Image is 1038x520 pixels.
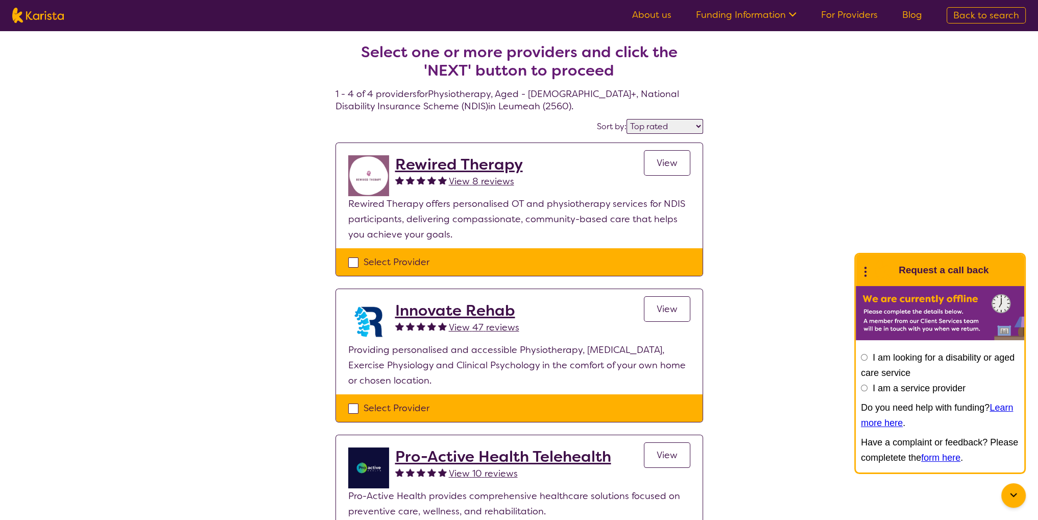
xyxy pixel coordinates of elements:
img: fullstar [427,468,436,477]
h1: Request a call back [899,263,988,278]
h2: Select one or more providers and click the 'NEXT' button to proceed [348,43,691,80]
p: Do you need help with funding? . [861,400,1019,431]
label: Sort by: [597,121,626,132]
a: Back to search [947,7,1026,23]
p: Providing personalised and accessible Physiotherapy, [MEDICAL_DATA], Exercise Physiology and Clin... [348,342,690,388]
a: View [644,150,690,176]
a: Pro-Active Health Telehealth [395,447,611,466]
a: Innovate Rehab [395,301,519,320]
a: View [644,442,690,468]
a: View 47 reviews [449,320,519,335]
img: fullstar [427,322,436,330]
a: Blog [902,9,922,21]
p: Rewired Therapy offers personalised OT and physiotherapy services for NDIS participants, deliveri... [348,196,690,242]
img: jovdti8ilrgkpezhq0s9.png [348,155,389,196]
img: Karista logo [12,8,64,23]
a: View 8 reviews [449,174,514,189]
p: Have a complaint or feedback? Please completete the . [861,435,1019,465]
img: fullstar [395,468,404,477]
img: Karista offline chat form to request call back [856,286,1024,340]
span: View [657,157,678,169]
img: fullstar [417,176,425,184]
img: fullstar [427,176,436,184]
img: znltbgeqwvldyb2dbyjl.png [348,301,389,342]
span: View 10 reviews [449,467,518,480]
img: fullstar [417,468,425,477]
p: Pro-Active Health provides comprehensive healthcare solutions focused on preventive care, wellnes... [348,488,690,519]
img: fullstar [395,176,404,184]
img: fullstar [417,322,425,330]
img: fullstar [438,322,447,330]
span: View [657,303,678,315]
label: I am looking for a disability or aged care service [861,352,1015,378]
a: View [644,296,690,322]
span: Back to search [953,9,1019,21]
img: fullstar [438,468,447,477]
img: fullstar [438,176,447,184]
img: fullstar [406,468,415,477]
a: form here [921,453,960,463]
img: fullstar [406,322,415,330]
a: For Providers [821,9,878,21]
a: Rewired Therapy [395,155,523,174]
img: fullstar [395,322,404,330]
span: View 47 reviews [449,321,519,334]
a: About us [632,9,671,21]
span: View [657,449,678,461]
img: ymlb0re46ukcwlkv50cv.png [348,447,389,488]
h4: 1 - 4 of 4 providers for Physiotherapy , Aged - [DEMOGRAPHIC_DATA]+ , National Disability Insuran... [335,18,703,112]
a: Funding Information [696,9,796,21]
img: fullstar [406,176,415,184]
span: View 8 reviews [449,175,514,187]
a: View 10 reviews [449,466,518,481]
label: I am a service provider [873,383,965,393]
img: Karista [872,260,892,280]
